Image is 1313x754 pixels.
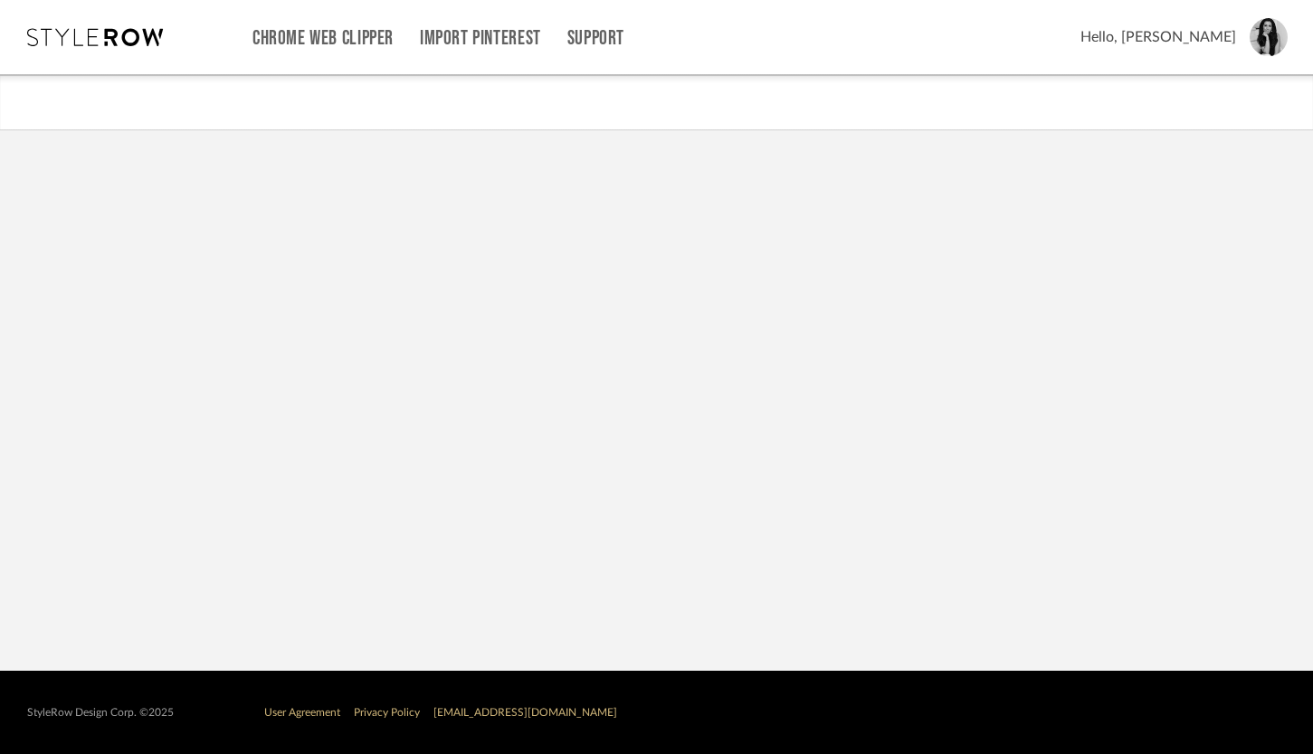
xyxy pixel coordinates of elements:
[1080,26,1236,48] span: Hello, [PERSON_NAME]
[433,707,617,718] a: [EMAIL_ADDRESS][DOMAIN_NAME]
[1250,18,1288,56] img: avatar
[420,31,541,46] a: Import Pinterest
[264,707,340,718] a: User Agreement
[252,31,394,46] a: Chrome Web Clipper
[27,706,174,720] div: StyleRow Design Corp. ©2025
[354,707,420,718] a: Privacy Policy
[567,31,624,46] a: Support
